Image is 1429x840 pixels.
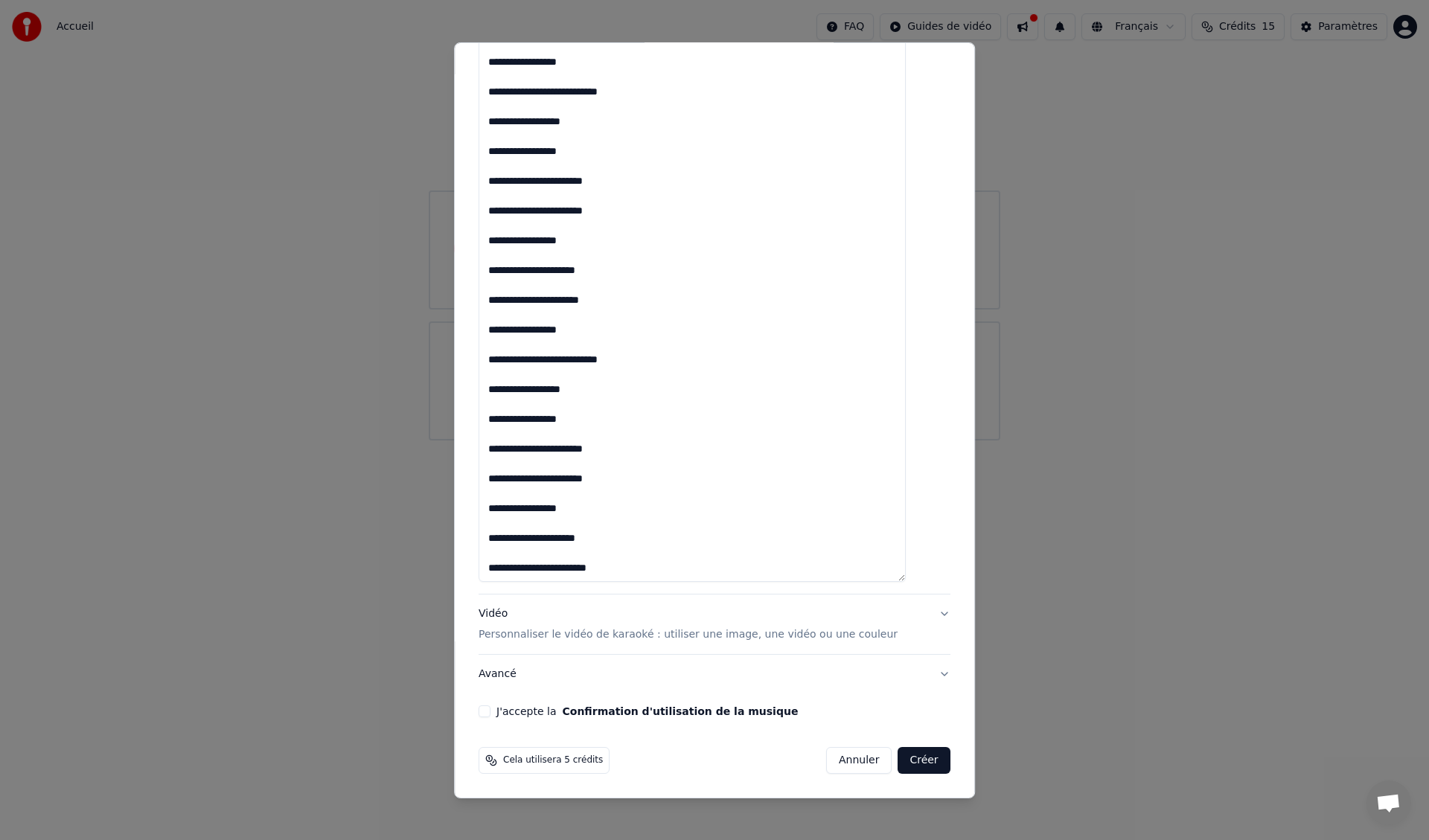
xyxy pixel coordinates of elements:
span: Cela utilisera 5 crédits [503,754,603,766]
button: Avancé [479,655,950,693]
div: Vidéo [479,606,898,642]
label: J'accepte la [496,706,798,716]
button: Créer [898,747,950,774]
button: Annuler [826,747,892,774]
button: VidéoPersonnaliser le vidéo de karaoké : utiliser une image, une vidéo ou une couleur [479,594,950,654]
button: J'accepte la [563,706,799,716]
p: Personnaliser le vidéo de karaoké : utiliser une image, une vidéo ou une couleur [479,627,898,642]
